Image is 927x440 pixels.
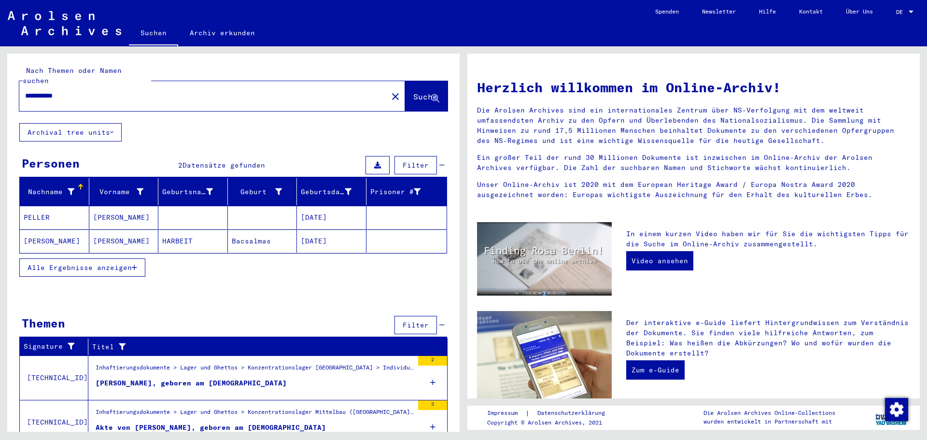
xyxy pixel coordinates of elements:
button: Archival tree units [19,123,122,142]
mat-cell: [DATE] [297,206,366,229]
div: Titel [92,339,435,355]
div: Inhaftierungsdokumente > Lager und Ghettos > Konzentrationslager Mittelbau ([GEOGRAPHIC_DATA]) > ... [96,408,413,421]
button: Suche [405,81,448,111]
mat-header-cell: Prisoner # [366,178,447,205]
a: Impressum [487,408,525,418]
img: yv_logo.png [873,405,910,429]
p: wurden entwickelt in Partnerschaft mit [703,417,835,426]
a: Zum e-Guide [626,360,685,380]
div: Zustimmung ändern [885,397,908,421]
div: Geburtsdatum [301,187,351,197]
mat-header-cell: Geburtsname [158,178,228,205]
div: 2 [418,356,447,366]
div: Akte von [PERSON_NAME], geboren am [DEMOGRAPHIC_DATA] [96,423,326,433]
div: Titel [92,342,423,352]
p: In einem kurzen Video haben wir für Sie die wichtigsten Tipps für die Suche im Online-Archiv zusa... [626,229,910,249]
p: Ein großer Teil der rund 30 Millionen Dokumente ist inzwischen im Online-Archiv der Arolsen Archi... [477,153,910,173]
span: Filter [403,161,429,170]
p: Copyright © Arolsen Archives, 2021 [487,418,617,427]
div: Themen [22,314,65,332]
h1: Herzlich willkommen im Online-Archiv! [477,77,910,98]
img: Zustimmung ändern [885,398,908,421]
button: Alle Ergebnisse anzeigen [19,258,145,277]
span: 2 [178,161,183,170]
mat-cell: PELLER [20,206,89,229]
p: Die Arolsen Archives sind ein internationales Zentrum über NS-Verfolgung mit dem weltweit umfasse... [477,105,910,146]
div: Geburtsname [162,187,213,197]
td: [TECHNICAL_ID] [20,355,88,400]
div: Geburt‏ [232,184,297,199]
mat-label: Nach Themen oder Namen suchen [23,66,122,85]
div: Personen [22,155,80,172]
div: Nachname [24,187,74,197]
div: Nachname [24,184,89,199]
button: Clear [386,86,405,106]
mat-header-cell: Geburtsdatum [297,178,366,205]
span: Alle Ergebnisse anzeigen [28,263,132,272]
mat-header-cell: Geburt‏ [228,178,297,205]
a: Archiv erkunden [178,21,267,44]
div: Signature [24,341,76,352]
div: Geburt‏ [232,187,282,197]
button: Filter [394,156,437,174]
a: Video ansehen [626,251,693,270]
mat-cell: HARBEIT [158,229,228,253]
mat-header-cell: Nachname [20,178,89,205]
div: Signature [24,339,88,355]
a: Suchen [129,21,178,46]
div: [PERSON_NAME], geboren am [DEMOGRAPHIC_DATA] [96,378,287,388]
img: video.jpg [477,222,612,296]
div: Geburtsdatum [301,184,366,199]
mat-header-cell: Vorname [89,178,159,205]
p: Die Arolsen Archives Online-Collections [703,409,835,417]
mat-cell: Bacsalmas [228,229,297,253]
span: DE [896,9,907,15]
mat-cell: [PERSON_NAME] [89,206,159,229]
div: Vorname [93,184,158,199]
div: 3 [418,400,447,410]
div: Inhaftierungsdokumente > Lager und Ghettos > Konzentrationslager [GEOGRAPHIC_DATA] > Individuelle... [96,363,413,377]
div: | [487,408,617,418]
span: Suche [413,92,437,101]
mat-cell: [PERSON_NAME] [89,229,159,253]
p: Der interaktive e-Guide liefert Hintergrundwissen zum Verständnis der Dokumente. Sie finden viele... [626,318,910,358]
div: Prisoner # [370,187,421,197]
button: Filter [394,316,437,334]
div: Geburtsname [162,184,227,199]
div: Vorname [93,187,144,197]
img: eguide.jpg [477,311,612,401]
mat-cell: [PERSON_NAME] [20,229,89,253]
span: Filter [403,321,429,329]
span: Datensätze gefunden [183,161,265,170]
img: Arolsen_neg.svg [8,11,121,35]
p: Unser Online-Archiv ist 2020 mit dem European Heritage Award / Europa Nostra Award 2020 ausgezeic... [477,180,910,200]
div: Prisoner # [370,184,435,199]
a: Datenschutzerklärung [530,408,617,418]
mat-icon: close [390,91,401,102]
mat-cell: [DATE] [297,229,366,253]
